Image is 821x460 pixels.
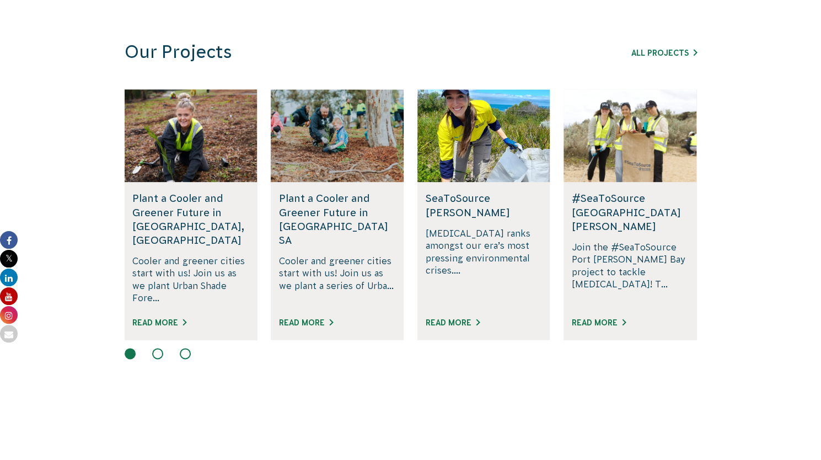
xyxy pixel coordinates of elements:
h3: Our Projects [125,41,548,63]
h5: #SeaToSource [GEOGRAPHIC_DATA][PERSON_NAME] [572,191,688,233]
p: [MEDICAL_DATA] ranks amongst our era’s most pressing environmental crises.... [426,227,542,304]
a: Read More [132,318,186,327]
h5: Plant a Cooler and Greener Future in [GEOGRAPHIC_DATA] SA [279,191,395,247]
p: Cooler and greener cities start with us! Join us as we plant a series of Urba... [279,255,395,304]
a: Read More [572,318,626,327]
p: Join the #SeaToSource Port [PERSON_NAME] Bay project to tackle [MEDICAL_DATA]! T... [572,241,688,304]
p: Cooler and greener cities start with us! Join us as we plant Urban Shade Fore... [132,255,249,304]
h5: Plant a Cooler and Greener Future in [GEOGRAPHIC_DATA], [GEOGRAPHIC_DATA] [132,191,249,247]
a: Read More [426,318,480,327]
a: All Projects [631,49,697,57]
h5: SeaToSource [PERSON_NAME] [426,191,542,219]
a: Read More [279,318,333,327]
